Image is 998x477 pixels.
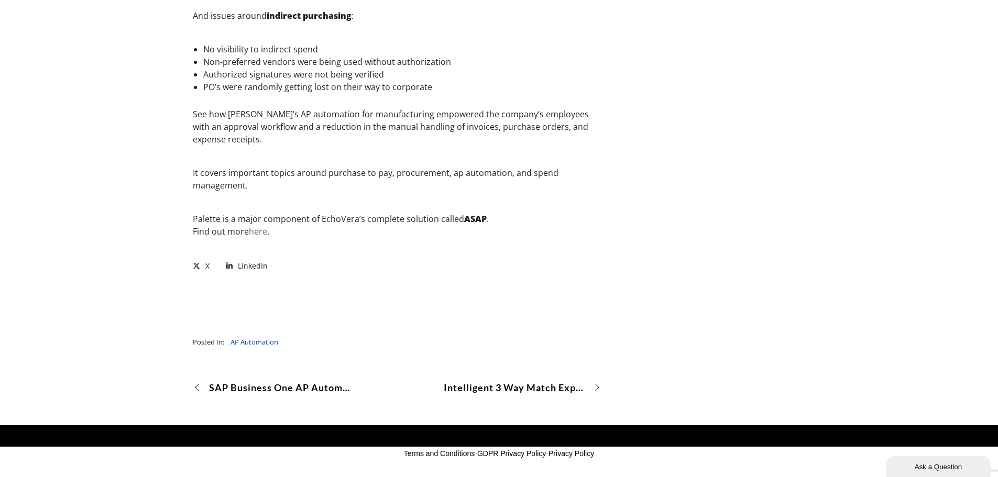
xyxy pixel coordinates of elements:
a: AP Automation [231,337,278,347]
a: Intelligent 3 Way Match Explained [436,380,601,392]
span: - [546,449,549,458]
li: No visibility to indirect spend [203,43,601,56]
strong: ASAP [464,213,487,225]
a: LinkedIn [226,260,268,270]
span: LinkedIn [238,260,268,272]
li: Authorized signatures were not being verified [203,68,601,81]
a: SAP Business One AP Automation – The Next Step [193,380,358,392]
a: Terms and Conditions [404,449,475,458]
a: Privacy Policy [549,449,594,458]
p: It covers important topics around purchase to pay, procurement, ap automation, and spend management. [193,167,601,192]
span: Intelligent 3 Way Match Explained [436,381,593,394]
li: PO’s were randomly getting lost on their way to corporate [203,81,601,93]
span: Posted In: [193,337,224,347]
p: Palette is a major component of EchoVera’s complete solution called . Find out more . [193,213,601,238]
li: Non-preferred vendors were being used without authorization [203,56,601,68]
p: See how [PERSON_NAME]’s AP automation for manufacturing empowered the company’s employees with an... [193,108,601,146]
strong: indirect purchasing [267,10,352,21]
a: X [193,260,210,270]
iframe: chat widget [886,454,993,477]
span: SAP Business One AP Automation – The Next Step [201,381,358,394]
span: - [475,449,477,458]
a: here [249,226,267,237]
p: And issues around : [193,9,601,22]
a: GDPR Privacy Policy [477,449,546,458]
span: X [205,260,210,272]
